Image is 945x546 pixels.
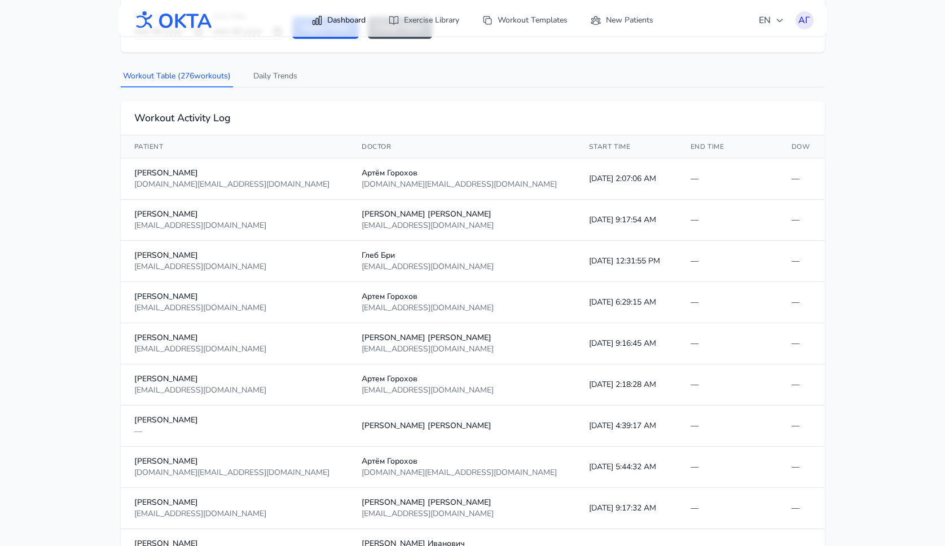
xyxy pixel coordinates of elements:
[677,158,778,200] td: —
[778,488,825,529] td: —
[575,406,676,447] td: [DATE] 4:39:17 AM
[575,241,676,282] td: [DATE] 12:31:55 PM
[362,168,562,179] div: Артём Горохов
[362,456,562,467] div: Артём Горохов
[381,10,466,30] a: Exercise Library
[575,488,676,529] td: [DATE] 9:17:32 AM
[134,467,335,478] div: [DOMAIN_NAME][EMAIL_ADDRESS][DOMAIN_NAME]
[134,250,335,261] div: [PERSON_NAME]
[362,467,562,478] div: [DOMAIN_NAME][EMAIL_ADDRESS][DOMAIN_NAME]
[305,10,372,30] a: Dashboard
[134,291,335,302] div: [PERSON_NAME]
[583,10,660,30] a: New Patients
[677,488,778,529] td: —
[677,447,778,488] td: —
[134,168,335,179] div: [PERSON_NAME]
[362,302,562,314] div: [EMAIL_ADDRESS][DOMAIN_NAME]
[134,261,335,272] div: [EMAIL_ADDRESS][DOMAIN_NAME]
[677,406,778,447] td: —
[575,282,676,323] td: [DATE] 6:29:15 AM
[362,291,562,302] div: Артем Горохов
[131,6,213,35] img: OKTA logo
[778,323,825,364] td: —
[134,426,335,437] div: —
[362,420,562,431] div: [PERSON_NAME] [PERSON_NAME]
[362,385,562,396] div: [EMAIL_ADDRESS][DOMAIN_NAME]
[778,158,825,200] td: —
[134,332,335,344] div: [PERSON_NAME]
[575,323,676,364] td: [DATE] 9:16:45 AM
[759,14,784,27] span: EN
[134,415,335,426] div: [PERSON_NAME]
[362,373,562,385] div: Артем Горохов
[677,135,778,158] th: End Time
[134,344,335,355] div: [EMAIL_ADDRESS][DOMAIN_NAME]
[121,66,233,87] button: Workout Table (276workouts)
[362,179,562,190] div: [DOMAIN_NAME][EMAIL_ADDRESS][DOMAIN_NAME]
[134,373,335,385] div: [PERSON_NAME]
[795,11,814,29] button: АГ
[362,332,562,344] div: [PERSON_NAME] [PERSON_NAME]
[677,323,778,364] td: —
[121,135,348,158] th: Patient
[134,302,335,314] div: [EMAIL_ADDRESS][DOMAIN_NAME]
[362,250,562,261] div: Глеб Бри
[134,110,811,126] h2: Workout Activity Log
[362,261,562,272] div: [EMAIL_ADDRESS][DOMAIN_NAME]
[134,385,335,396] div: [EMAIL_ADDRESS][DOMAIN_NAME]
[362,497,562,508] div: [PERSON_NAME] [PERSON_NAME]
[677,200,778,241] td: —
[778,135,825,158] th: DOW
[778,200,825,241] td: —
[778,282,825,323] td: —
[348,135,575,158] th: Doctor
[134,456,335,467] div: [PERSON_NAME]
[752,9,791,32] button: EN
[677,364,778,406] td: —
[778,241,825,282] td: —
[778,364,825,406] td: —
[134,179,335,190] div: [DOMAIN_NAME][EMAIL_ADDRESS][DOMAIN_NAME]
[134,497,335,508] div: [PERSON_NAME]
[362,344,562,355] div: [EMAIL_ADDRESS][DOMAIN_NAME]
[575,200,676,241] td: [DATE] 9:17:54 AM
[778,406,825,447] td: —
[251,66,300,87] button: Daily Trends
[134,220,335,231] div: [EMAIL_ADDRESS][DOMAIN_NAME]
[134,209,335,220] div: [PERSON_NAME]
[677,282,778,323] td: —
[575,158,676,200] td: [DATE] 2:07:06 AM
[475,10,574,30] a: Workout Templates
[362,209,562,220] div: [PERSON_NAME] [PERSON_NAME]
[575,135,676,158] th: Start Time
[778,447,825,488] td: —
[575,447,676,488] td: [DATE] 5:44:32 AM
[575,364,676,406] td: [DATE] 2:18:28 AM
[677,241,778,282] td: —
[134,508,335,519] div: [EMAIL_ADDRESS][DOMAIN_NAME]
[362,220,562,231] div: [EMAIL_ADDRESS][DOMAIN_NAME]
[362,508,562,519] div: [EMAIL_ADDRESS][DOMAIN_NAME]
